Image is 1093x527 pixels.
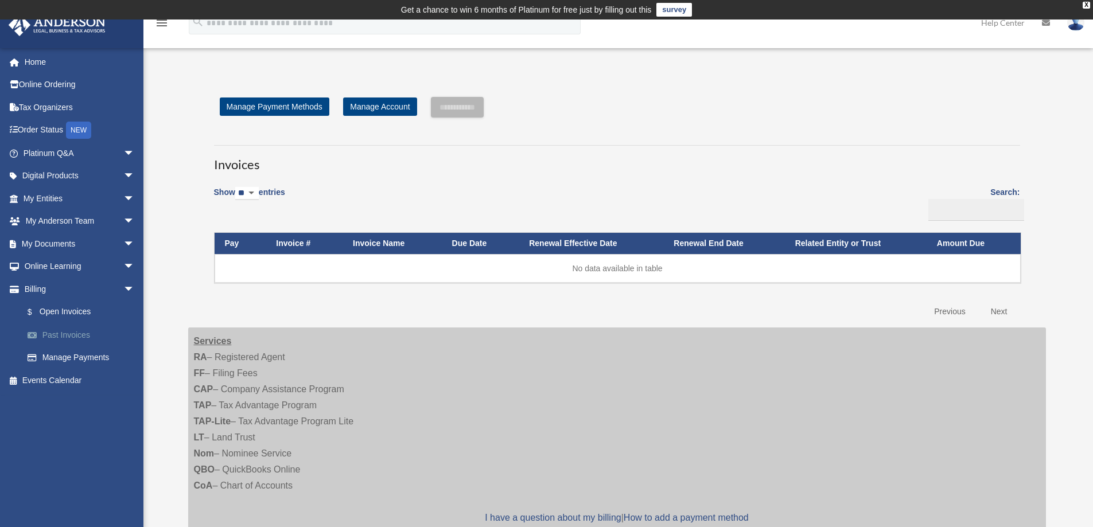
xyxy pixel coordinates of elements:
a: Order StatusNEW [8,119,152,142]
th: Renewal Effective Date: activate to sort column ascending [519,233,663,254]
a: I have a question about my billing [485,513,621,522]
div: NEW [66,122,91,139]
strong: FF [194,368,205,378]
i: menu [155,16,169,30]
a: menu [155,20,169,30]
span: arrow_drop_down [123,278,146,301]
a: Past Invoices [16,323,152,346]
div: close [1083,2,1090,9]
th: Amount Due: activate to sort column ascending [927,233,1021,254]
span: arrow_drop_down [123,165,146,188]
td: No data available in table [215,254,1021,283]
div: Get a chance to win 6 months of Platinum for free just by filling out this [401,3,652,17]
i: search [192,15,204,28]
a: Manage Payments [16,346,152,369]
span: $ [34,305,40,319]
label: Show entries [214,185,285,212]
th: Pay: activate to sort column descending [215,233,266,254]
a: Previous [925,300,974,323]
a: Events Calendar [8,369,152,392]
p: | [194,510,1040,526]
select: Showentries [235,187,259,200]
a: Digital Productsarrow_drop_down [8,165,152,188]
a: Next [982,300,1016,323]
strong: Nom [194,448,215,458]
strong: CAP [194,384,213,394]
span: arrow_drop_down [123,187,146,210]
a: survey [656,3,692,17]
th: Invoice #: activate to sort column ascending [266,233,343,254]
strong: TAP [194,400,212,410]
a: Online Ordering [8,73,152,96]
a: Billingarrow_drop_down [8,278,152,300]
span: arrow_drop_down [123,142,146,165]
span: arrow_drop_down [123,232,146,256]
th: Due Date: activate to sort column ascending [442,233,519,254]
th: Related Entity or Trust: activate to sort column ascending [785,233,927,254]
a: My Documentsarrow_drop_down [8,232,152,255]
img: User Pic [1067,14,1084,31]
strong: RA [194,352,207,362]
img: Anderson Advisors Platinum Portal [5,14,109,36]
a: My Anderson Teamarrow_drop_down [8,210,152,233]
strong: CoA [194,481,213,490]
a: Online Learningarrow_drop_down [8,255,152,278]
input: Search: [928,199,1024,221]
th: Invoice Name: activate to sort column ascending [343,233,442,254]
th: Renewal End Date: activate to sort column ascending [663,233,784,254]
strong: LT [194,432,204,442]
strong: Services [194,336,232,346]
a: Home [8,50,152,73]
label: Search: [924,185,1020,221]
a: Platinum Q&Aarrow_drop_down [8,142,152,165]
span: arrow_drop_down [123,210,146,233]
h3: Invoices [214,145,1020,174]
a: My Entitiesarrow_drop_down [8,187,152,210]
a: Manage Account [343,97,417,116]
strong: QBO [194,464,215,474]
a: Tax Organizers [8,96,152,119]
span: arrow_drop_down [123,255,146,279]
strong: TAP-Lite [194,416,231,426]
a: How to add a payment method [624,513,749,522]
a: Manage Payment Methods [220,97,329,116]
a: $Open Invoices [16,300,146,324]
